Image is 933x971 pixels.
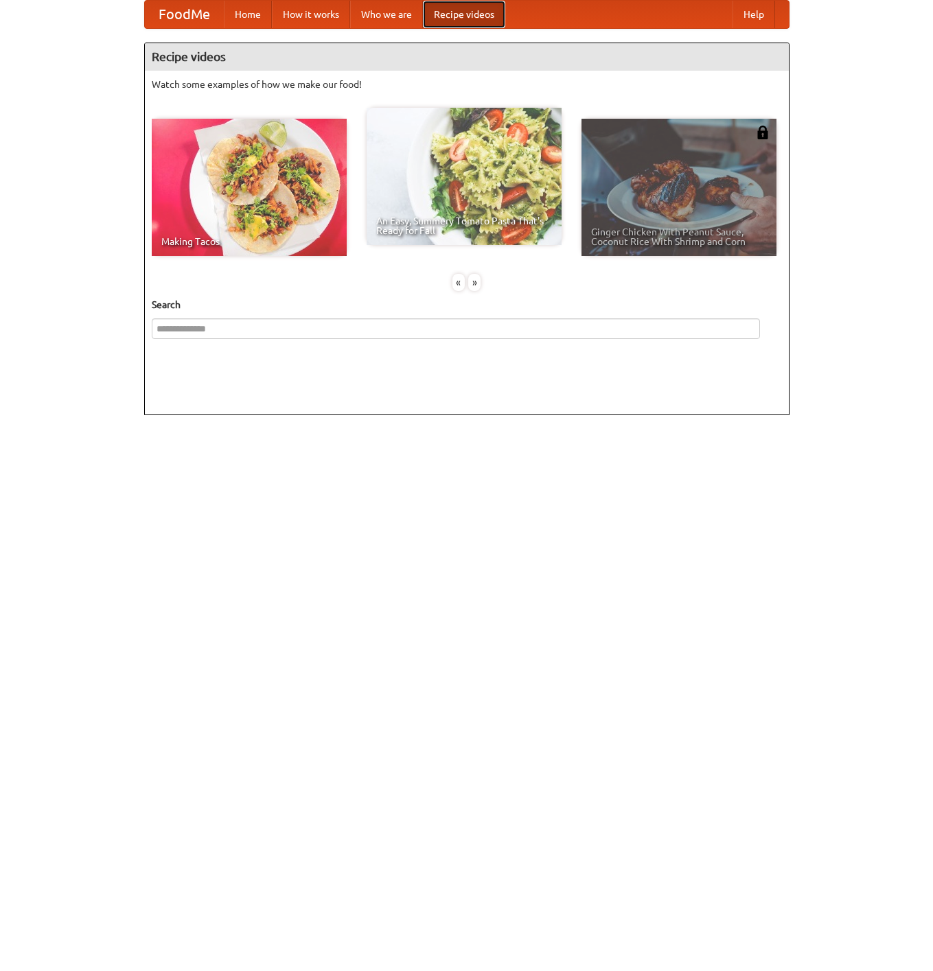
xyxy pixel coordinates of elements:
div: « [452,274,465,291]
a: Help [733,1,775,28]
a: How it works [272,1,350,28]
p: Watch some examples of how we make our food! [152,78,782,91]
img: 483408.png [756,126,770,139]
a: Recipe videos [423,1,505,28]
h4: Recipe videos [145,43,789,71]
span: An Easy, Summery Tomato Pasta That's Ready for Fall [376,216,552,235]
span: Making Tacos [161,237,337,246]
a: Making Tacos [152,119,347,256]
a: Who we are [350,1,423,28]
h5: Search [152,298,782,312]
a: An Easy, Summery Tomato Pasta That's Ready for Fall [367,108,562,245]
a: FoodMe [145,1,224,28]
a: Home [224,1,272,28]
div: » [468,274,481,291]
